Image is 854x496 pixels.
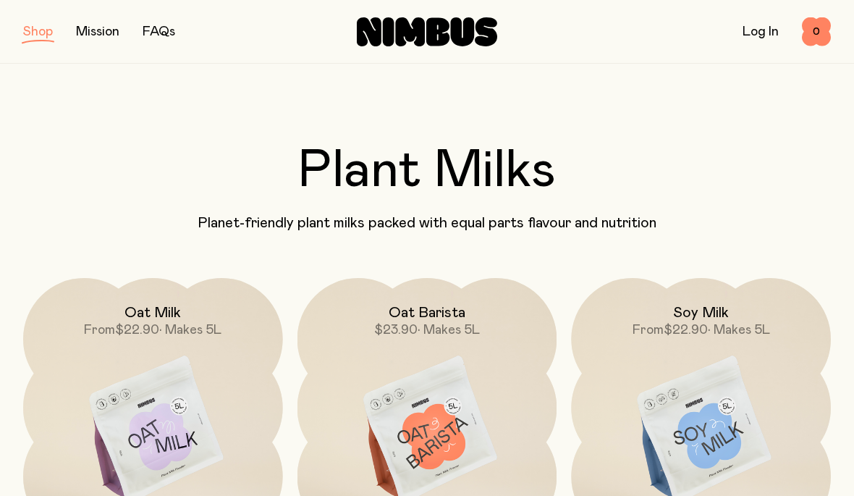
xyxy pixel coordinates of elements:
h2: Oat Barista [389,304,465,321]
span: • Makes 5L [418,324,480,337]
h2: Soy Milk [673,304,729,321]
button: 0 [802,17,831,46]
h2: Oat Milk [124,304,181,321]
a: Mission [76,25,119,38]
span: From [84,324,115,337]
span: $22.90 [664,324,708,337]
span: From [633,324,664,337]
span: $22.90 [115,324,159,337]
span: • Makes 5L [708,324,770,337]
span: $23.90 [374,324,418,337]
a: Log In [743,25,779,38]
a: FAQs [143,25,175,38]
h2: Plant Milks [23,145,831,197]
p: Planet-friendly plant milks packed with equal parts flavour and nutrition [23,214,831,232]
span: • Makes 5L [159,324,221,337]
